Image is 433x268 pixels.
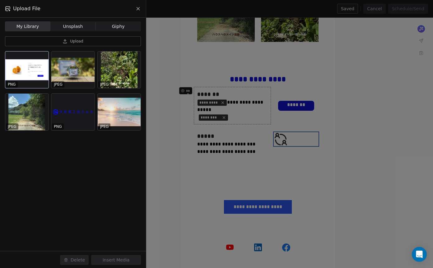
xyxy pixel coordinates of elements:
button: Insert Media [91,255,141,265]
span: Upload [70,39,83,44]
p: JPEG [54,82,63,87]
span: Giphy [112,23,125,30]
p: PNG [8,82,16,87]
span: Unsplash [63,23,83,30]
p: PNG [54,124,62,129]
p: JPEG [100,124,109,129]
p: JPEG [100,82,109,87]
p: JPEG [8,124,16,129]
button: Delete [60,255,89,265]
span: Upload File [13,5,40,12]
div: Open Intercom Messenger [412,247,427,262]
button: Upload [5,36,141,46]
